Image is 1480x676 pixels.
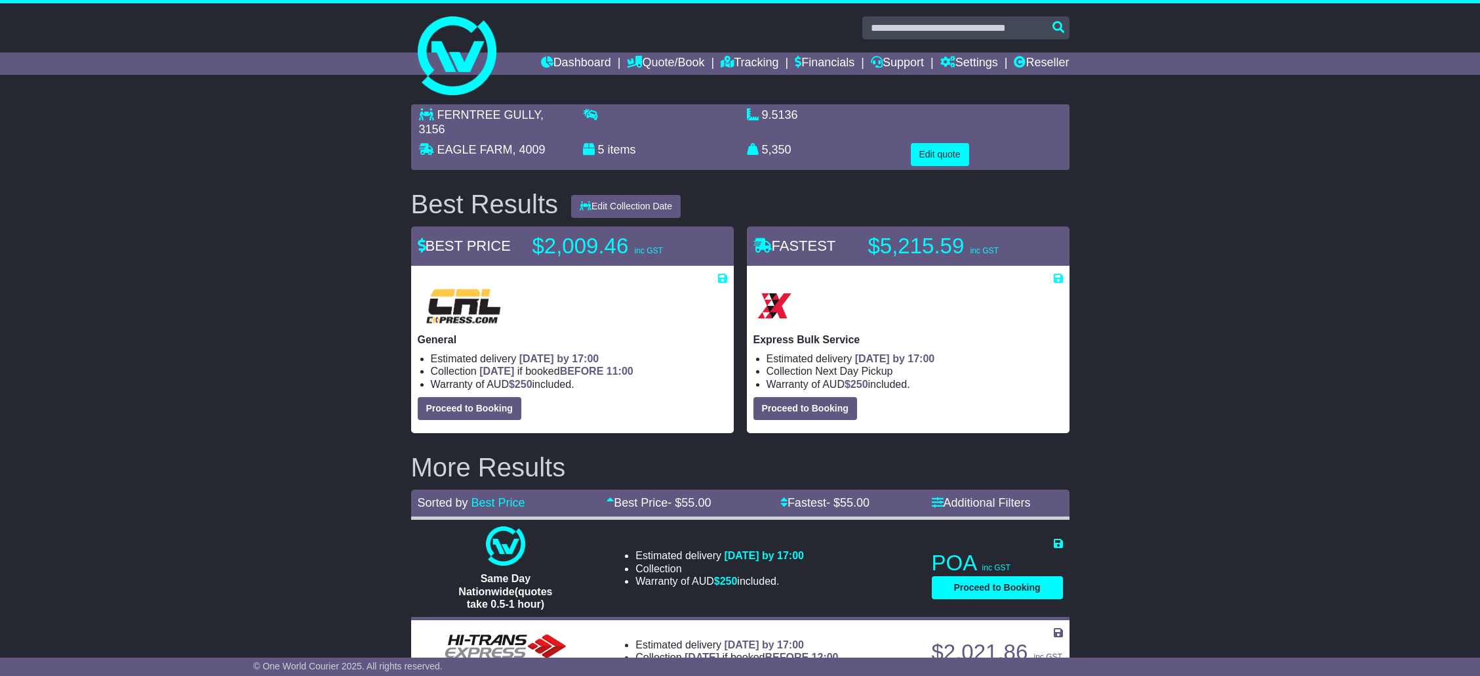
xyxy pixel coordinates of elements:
[418,496,468,509] span: Sorted by
[685,652,719,663] span: [DATE]
[635,651,838,664] li: Collection
[571,195,681,218] button: Edit Collection Date
[932,576,1063,599] button: Proceed to Booking
[437,108,540,121] span: FERNTREE GULLY
[724,639,804,650] span: [DATE] by 17:00
[634,246,662,255] span: inc GST
[767,378,1063,391] li: Warranty of AUD included.
[598,143,605,156] span: 5
[486,526,525,566] img: One World Courier: Same Day Nationwide(quotes take 0.5-1 hour)
[932,496,1031,509] a: Additional Filters
[940,53,998,75] a: Settings
[479,366,633,377] span: if booked
[513,143,546,156] span: , 4009
[840,496,870,509] span: 55.00
[911,143,969,166] button: Edit quote
[253,661,443,671] span: © One World Courier 2025. All rights reserved.
[418,285,510,327] img: CRL: General
[753,397,857,420] button: Proceed to Booking
[1014,53,1069,75] a: Reseller
[1033,652,1062,662] span: inc GST
[431,378,727,391] li: Warranty of AUD included.
[560,366,604,377] span: BEFORE
[471,496,525,509] a: Best Price
[850,379,868,390] span: 250
[720,576,738,587] span: 250
[753,285,795,327] img: Border Express: Express Bulk Service
[795,53,854,75] a: Financials
[440,631,571,664] img: HiTrans: General Service
[418,238,511,254] span: BEST PRICE
[871,53,924,75] a: Support
[519,353,599,364] span: [DATE] by 17:00
[607,366,633,377] span: 11:00
[753,333,1063,346] p: Express Bulk Service
[767,365,1063,377] li: Collection
[762,108,798,121] span: 9.5136
[405,190,565,219] div: Best Results
[431,352,727,365] li: Estimated delivery
[721,53,778,75] a: Tracking
[509,379,532,390] span: $
[780,496,870,509] a: Fastest- $55.00
[765,652,809,663] span: BEFORE
[437,143,513,156] span: EAGLE FARM
[845,379,868,390] span: $
[826,496,870,509] span: - $
[479,366,514,377] span: [DATE]
[635,575,804,587] li: Warranty of AUD included.
[932,550,1063,576] p: POA
[458,573,552,609] span: Same Day Nationwide(quotes take 0.5-1 hour)
[627,53,704,75] a: Quote/Book
[668,496,711,509] span: - $
[419,108,544,136] span: , 3156
[418,397,521,420] button: Proceed to Booking
[714,576,738,587] span: $
[515,379,532,390] span: 250
[767,352,1063,365] li: Estimated delivery
[932,639,1063,665] p: $2,021.86
[418,333,727,346] p: General
[431,365,727,377] li: Collection
[685,652,838,663] span: if booked
[532,233,696,259] p: $2,009.46
[868,233,1032,259] p: $5,215.59
[635,562,804,575] li: Collection
[635,549,804,562] li: Estimated delivery
[635,639,838,651] li: Estimated delivery
[607,496,711,509] a: Best Price- $55.00
[724,550,804,561] span: [DATE] by 17:00
[812,652,839,663] span: 12:00
[608,143,636,156] span: items
[753,238,836,254] span: FASTEST
[815,366,892,377] span: Next Day Pickup
[681,496,711,509] span: 55.00
[982,563,1010,572] span: inc GST
[762,143,791,156] span: 5,350
[970,246,998,255] span: inc GST
[541,53,611,75] a: Dashboard
[855,353,935,364] span: [DATE] by 17:00
[411,453,1070,482] h2: More Results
